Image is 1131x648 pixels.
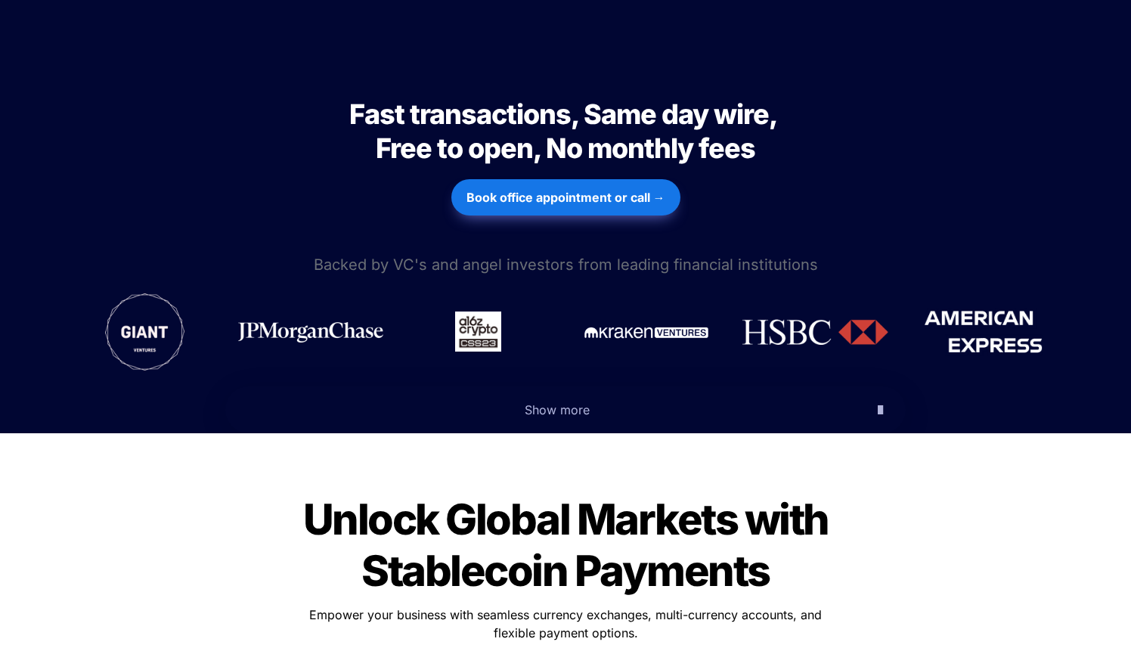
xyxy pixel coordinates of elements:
[349,98,782,165] span: Fast transactions, Same day wire, Free to open, No monthly fees
[451,172,680,223] a: Book office appointment or call →
[309,607,826,640] span: Empower your business with seamless currency exchanges, multi-currency accounts, and flexible pay...
[525,402,590,417] span: Show more
[451,179,680,215] button: Book office appointment or call →
[314,256,818,274] span: Backed by VC's and angel investors from leading financial institutions
[225,386,906,433] button: Show more
[466,190,665,205] strong: Book office appointment or call →
[303,494,836,597] span: Unlock Global Markets with Stablecoin Payments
